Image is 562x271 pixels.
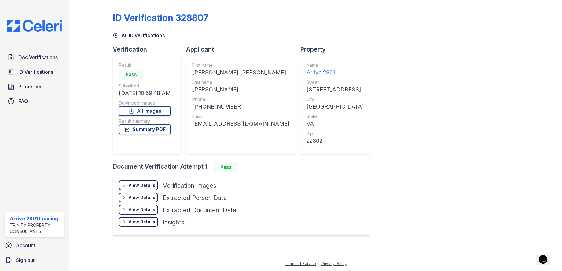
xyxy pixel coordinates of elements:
div: Result summary [119,118,171,124]
div: 22302 [307,137,364,145]
div: [EMAIL_ADDRESS][DOMAIN_NAME] [192,119,289,128]
div: Result [119,62,171,68]
a: Account [2,239,67,251]
div: Arrive 2801 [307,68,364,77]
div: Name [307,62,364,68]
div: View Details [128,182,155,188]
a: Summary PDF [119,124,171,134]
a: FAQ [5,95,64,107]
div: [DATE] 10:59:48 AM [119,89,171,98]
div: Phone [192,96,289,102]
span: Sign out [16,256,35,264]
span: ID Verifications [18,68,53,76]
div: Verification Images [163,181,216,190]
div: View Details [128,219,155,225]
span: Properties [18,83,42,90]
div: [PHONE_NUMBER] [192,102,289,111]
a: Sign out [2,254,67,266]
div: Extracted Person Data [163,194,227,202]
div: Email [192,113,289,119]
div: Property [300,45,375,54]
img: CE_Logo_Blue-a8612792a0a2168367f1c8372b55b34899dd931a85d93a1a3d3e32e68fde9ad4.png [2,20,67,32]
div: Pass [119,70,143,79]
div: Insights [163,218,184,226]
a: All Images [119,106,171,116]
div: [PERSON_NAME] [192,85,289,94]
div: Download Images [119,100,171,106]
div: First name [192,62,289,68]
div: [STREET_ADDRESS] [307,85,364,94]
a: All ID verifications [113,32,165,39]
span: Doc Verifications [18,54,58,61]
div: State [307,113,364,119]
div: Trinity Property Consultants [10,222,62,234]
div: Arrive 2801 Leasing [10,215,62,222]
div: Last name [192,79,289,85]
iframe: chat widget [536,247,556,265]
div: View Details [128,194,155,201]
div: Pass [214,162,238,172]
div: View Details [128,207,155,213]
div: Street [307,79,364,85]
span: FAQ [18,98,28,105]
div: Verification [113,45,186,54]
div: ID Verification 328807 [113,12,208,23]
div: Zip [307,130,364,137]
a: Name Arrive 2801 [307,62,364,77]
a: ID Verifications [5,66,64,78]
div: [GEOGRAPHIC_DATA] [307,102,364,111]
a: Terms of Service [285,261,316,266]
a: Properties [5,80,64,93]
div: City [307,96,364,102]
div: | [318,261,319,266]
div: VA [307,119,364,128]
div: Applicant [186,45,300,54]
span: Account [16,242,35,249]
div: Extracted Document Data [163,206,236,214]
div: Submitted [119,83,171,89]
div: [PERSON_NAME] [PERSON_NAME] [192,68,289,77]
a: Doc Verifications [5,51,64,63]
a: Privacy Policy [321,261,347,266]
div: Document Verification Attempt 1 [113,162,375,172]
